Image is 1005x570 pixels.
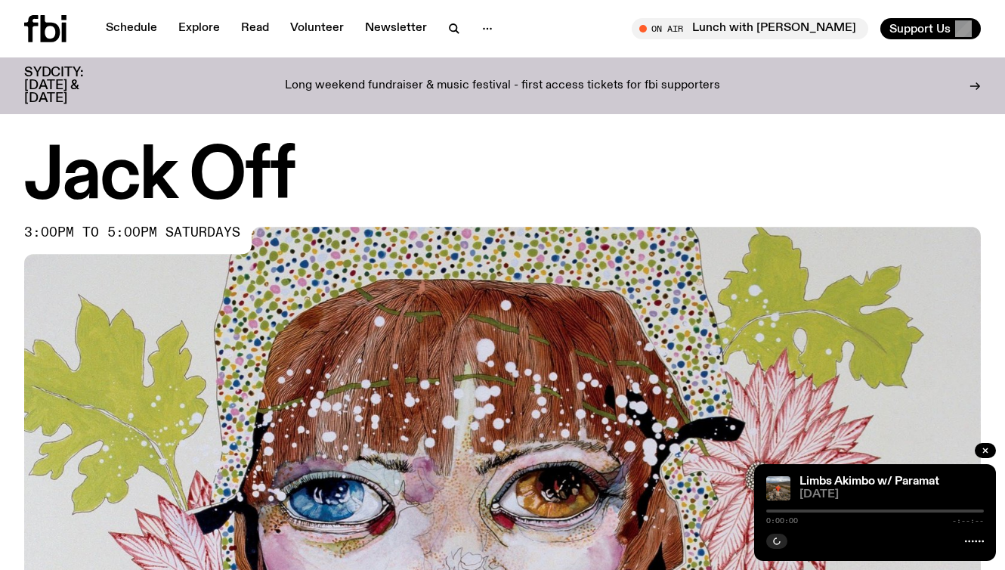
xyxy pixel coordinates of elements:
span: 0:00:00 [766,517,798,525]
h3: SYDCITY: [DATE] & [DATE] [24,67,121,105]
a: Limbs Akimbo w/ Paramat [799,476,939,488]
button: Support Us [880,18,981,39]
a: Explore [169,18,229,39]
span: 3:00pm to 5:00pm saturdays [24,227,240,239]
span: Support Us [889,22,951,36]
h1: Jack Off [24,144,981,212]
p: Long weekend fundraiser & music festival - first access tickets for fbi supporters [285,79,720,93]
a: Read [232,18,278,39]
button: On AirLunch with [PERSON_NAME] [632,18,868,39]
span: -:--:-- [952,517,984,525]
a: Volunteer [281,18,353,39]
span: [DATE] [799,489,984,500]
a: Schedule [97,18,166,39]
a: Newsletter [356,18,436,39]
